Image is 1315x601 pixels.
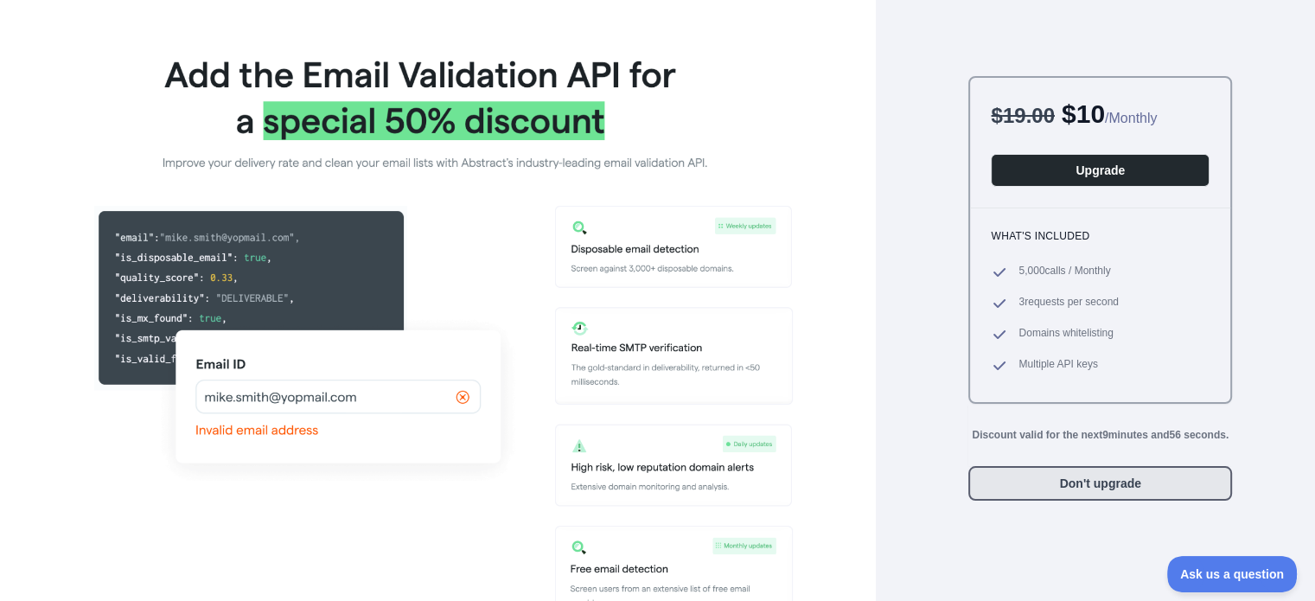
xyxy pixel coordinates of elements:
[1167,556,1298,592] iframe: Toggle Customer Support
[1105,111,1157,125] span: / Monthly
[1018,264,1110,281] span: 5,000 calls / Monthly
[1018,326,1113,343] span: Domains whitelisting
[991,104,1054,127] span: $ 19.00
[1018,357,1097,374] span: Multiple API keys
[991,229,1210,243] h3: What's included
[968,466,1232,501] button: Don't upgrade
[991,154,1210,187] button: Upgrade
[1062,99,1105,128] span: $ 10
[1018,295,1118,312] span: 3 requests per second
[972,429,1229,441] strong: Discount valid for the next 9 minutes and 56 seconds.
